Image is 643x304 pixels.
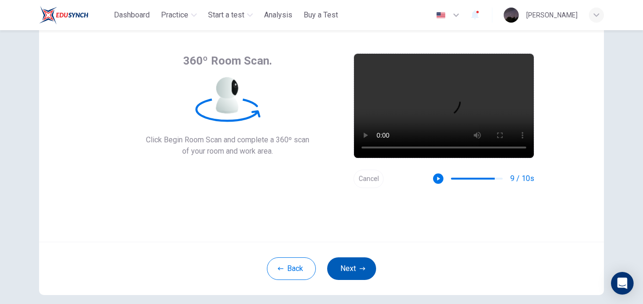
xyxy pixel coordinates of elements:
[510,173,534,184] span: 9 / 10s
[157,7,201,24] button: Practice
[327,257,376,280] button: Next
[354,170,384,188] button: Cancel
[435,12,447,19] img: en
[161,9,188,21] span: Practice
[39,6,88,25] img: ELTC logo
[183,53,272,68] span: 360º Room Scan.
[204,7,257,24] button: Start a test
[300,7,342,24] button: Buy a Test
[114,9,150,21] span: Dashboard
[504,8,519,23] img: Profile picture
[304,9,338,21] span: Buy a Test
[264,9,292,21] span: Analysis
[146,134,309,146] span: Click Begin Room Scan and complete a 360º scan
[526,9,578,21] div: [PERSON_NAME]
[260,7,296,24] button: Analysis
[208,9,244,21] span: Start a test
[110,7,153,24] button: Dashboard
[611,272,634,295] div: Open Intercom Messenger
[146,146,309,157] span: of your room and work area.
[267,257,316,280] button: Back
[39,6,110,25] a: ELTC logo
